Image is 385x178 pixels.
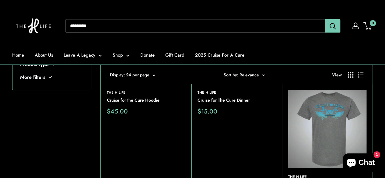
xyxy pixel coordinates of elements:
button: Search [325,19,340,33]
button: More filters [20,73,83,82]
span: Sort by: Relevance [224,72,259,78]
inbox-online-store-chat: Shopify online store chat [341,153,380,173]
button: Sort by: Relevance [224,71,265,79]
a: Cruise for The Cure Dinner [198,97,276,104]
span: 0 [370,20,376,26]
img: The H Life [12,6,55,46]
button: Display products as grid [348,72,353,78]
span: $45.00 [107,109,128,115]
a: 2025 Cruise For A Cure [195,51,244,59]
a: Donate [140,51,155,59]
a: My account [352,23,359,29]
a: About Us [35,51,53,59]
label: Display: [110,71,125,79]
a: Cruise for the Cure Hoodie [107,97,185,104]
a: The H Life [198,90,276,96]
span: $15.00 [198,109,217,115]
img: Cruise for a Cure T Shirt [288,90,366,168]
button: Display products as list [358,72,363,78]
span: 24 per page [126,72,149,78]
a: Leave A Legacy [64,51,102,59]
a: Home [12,51,24,59]
a: Gift Card [165,51,184,59]
span: View [332,71,342,79]
a: Shop [113,51,130,59]
a: 0 [364,22,372,30]
button: 24 per page [126,71,155,79]
input: Search... [65,19,325,33]
a: The H Life [107,90,185,96]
